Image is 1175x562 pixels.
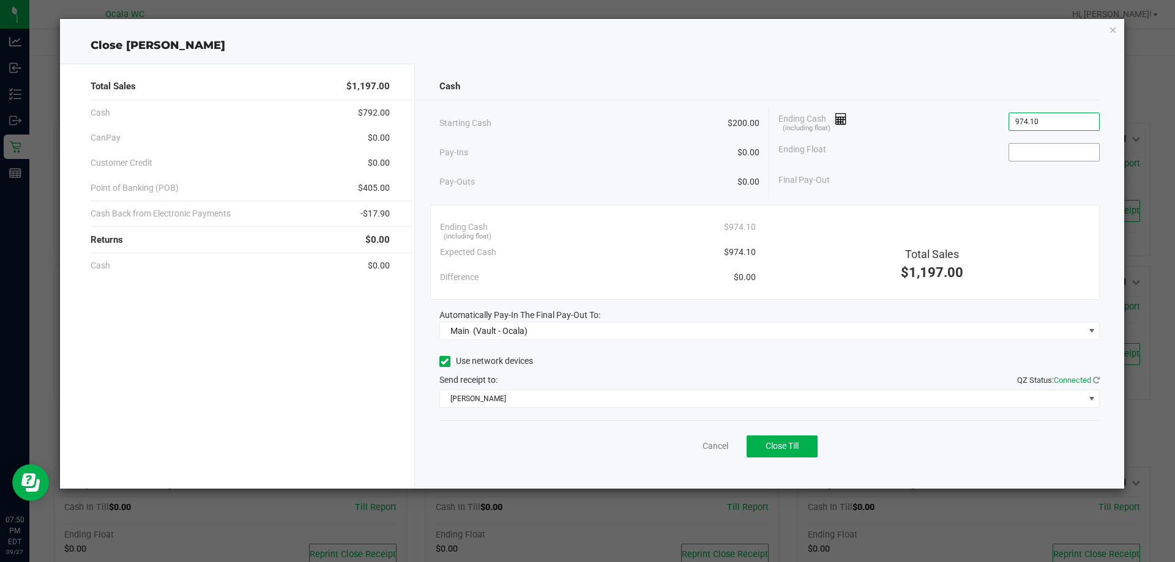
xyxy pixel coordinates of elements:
span: $0.00 [368,131,390,144]
span: $1,197.00 [346,79,390,94]
span: QZ Status: [1017,375,1100,385]
span: [PERSON_NAME] [440,390,1084,407]
span: $792.00 [358,106,390,119]
span: $1,197.00 [901,265,963,280]
span: Point of Banking (POB) [91,182,179,194]
span: Send receipt to: [439,375,498,385]
span: $405.00 [358,182,390,194]
span: Cash [91,259,110,272]
span: $974.10 [724,221,756,234]
span: Total Sales [91,79,136,94]
span: Final Pay-Out [778,174,830,187]
span: $0.00 [737,176,759,188]
span: $0.00 [737,146,759,159]
span: Cash [439,79,460,94]
span: (including float) [444,232,491,242]
span: $974.10 [724,246,756,259]
span: $200.00 [728,117,759,130]
span: (including float) [783,124,830,134]
span: Starting Cash [439,117,491,130]
span: Connected [1054,375,1091,385]
span: Expected Cash [440,246,496,259]
span: Total Sales [905,248,959,261]
span: $0.00 [368,157,390,169]
span: CanPay [91,131,121,144]
span: Cash Back from Electronic Payments [91,207,231,220]
span: $0.00 [368,259,390,272]
span: -$17.90 [360,207,390,220]
iframe: Resource center [12,464,49,501]
span: Pay-Outs [439,176,475,188]
span: Main [450,326,469,336]
span: Ending Cash [778,113,847,131]
span: $0.00 [734,271,756,284]
span: Ending Float [778,143,826,161]
div: Returns [91,227,390,253]
span: Automatically Pay-In The Final Pay-Out To: [439,310,600,320]
div: Close [PERSON_NAME] [60,37,1125,54]
span: Customer Credit [91,157,152,169]
span: Pay-Ins [439,146,468,159]
span: Close Till [766,441,799,451]
span: Ending Cash [440,221,488,234]
span: Cash [91,106,110,119]
span: (Vault - Ocala) [473,326,528,336]
label: Use network devices [439,355,533,368]
span: Difference [440,271,479,284]
span: $0.00 [365,233,390,247]
button: Close Till [747,435,818,457]
a: Cancel [703,440,728,453]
